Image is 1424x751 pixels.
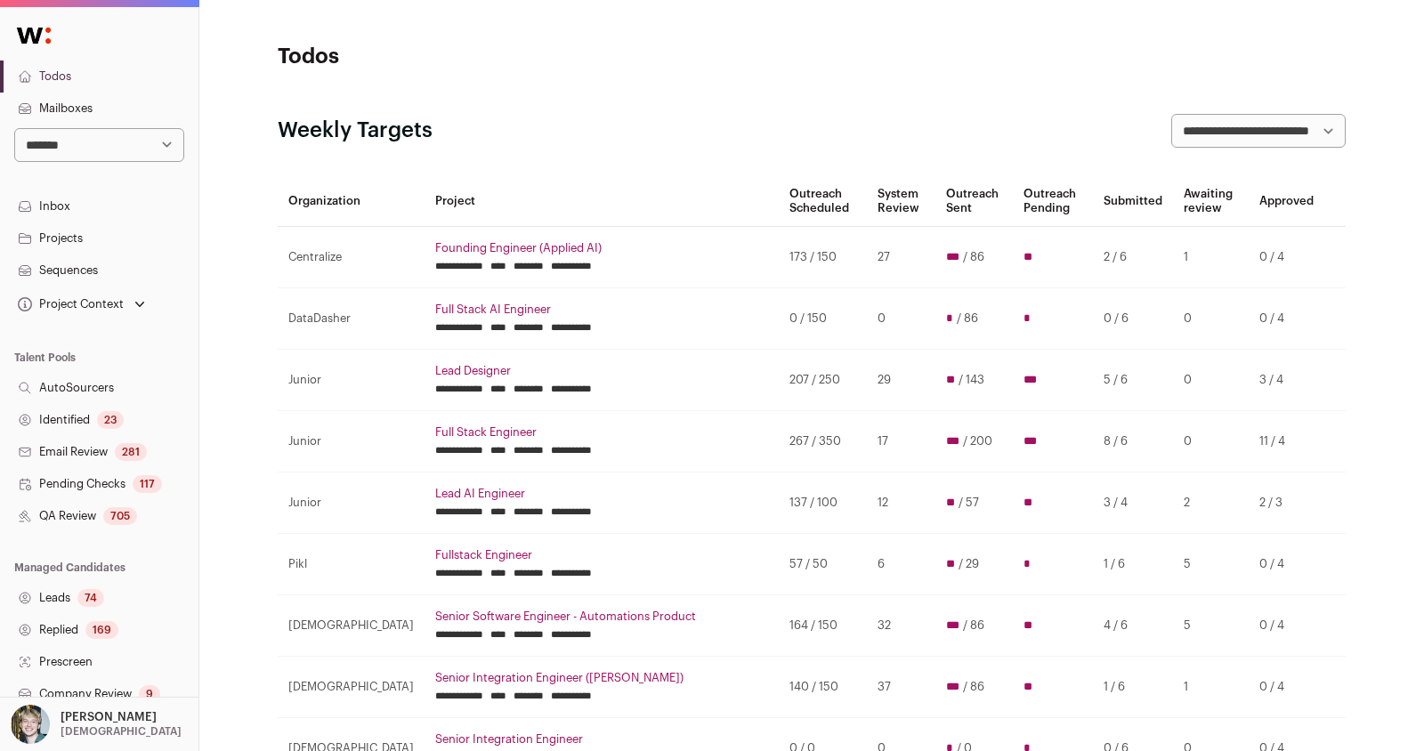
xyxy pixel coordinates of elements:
span: / 29 [959,557,979,571]
td: 12 [867,472,935,534]
td: 29 [867,350,935,411]
span: / 86 [963,618,984,633]
span: / 57 [959,496,979,510]
button: Open dropdown [7,705,185,744]
td: 0 / 4 [1249,227,1324,288]
th: Outreach Scheduled [779,176,867,227]
a: Fullstack Engineer [435,548,768,562]
td: Junior [278,411,425,472]
td: 0 / 150 [779,288,867,350]
p: [DEMOGRAPHIC_DATA] [61,724,182,739]
td: 27 [867,227,935,288]
td: 37 [867,657,935,718]
td: 140 / 150 [779,657,867,718]
td: Junior [278,350,425,411]
th: Outreach Sent [935,176,1013,227]
a: Senior Software Engineer - Automations Product [435,610,768,624]
img: 6494470-medium_jpg [11,705,50,744]
a: Full Stack Engineer [435,425,768,440]
td: [DEMOGRAPHIC_DATA] [278,595,425,657]
span: / 86 [957,311,978,326]
th: Awaiting review [1173,176,1249,227]
div: 117 [133,475,162,493]
td: 0 / 4 [1249,534,1324,595]
td: 0 [1173,350,1249,411]
td: 0 / 4 [1249,657,1324,718]
button: Open dropdown [14,292,149,317]
div: 705 [103,507,137,525]
td: 5 [1173,534,1249,595]
div: 9 [139,685,160,703]
a: Senior Integration Engineer ([PERSON_NAME]) [435,671,768,685]
th: Approved [1249,176,1324,227]
img: Wellfound [7,18,61,53]
td: 11 / 4 [1249,411,1324,472]
th: Submitted [1093,176,1173,227]
td: 207 / 250 [779,350,867,411]
span: / 86 [963,250,984,264]
div: 169 [85,621,118,639]
td: Junior [278,472,425,534]
td: Centralize [278,227,425,288]
td: 0 [867,288,935,350]
td: Pikl [278,534,425,595]
p: [PERSON_NAME] [61,710,157,724]
a: Senior Integration Engineer [435,732,768,747]
td: 5 / 6 [1093,350,1173,411]
td: 6 [867,534,935,595]
td: 1 [1173,657,1249,718]
td: 164 / 150 [779,595,867,657]
span: / 86 [963,680,984,694]
div: 23 [97,411,124,429]
td: 17 [867,411,935,472]
a: Full Stack AI Engineer [435,303,768,317]
a: Founding Engineer (Applied AI) [435,241,768,255]
th: Outreach Pending [1013,176,1093,227]
td: [DEMOGRAPHIC_DATA] [278,657,425,718]
div: Project Context [14,297,124,311]
td: 0 / 6 [1093,288,1173,350]
td: 2 / 3 [1249,472,1324,534]
td: 57 / 50 [779,534,867,595]
div: 281 [115,443,147,461]
a: Lead Designer [435,364,768,378]
th: Organization [278,176,425,227]
td: 0 [1173,411,1249,472]
td: 1 / 6 [1093,657,1173,718]
th: System Review [867,176,935,227]
td: 3 / 4 [1093,472,1173,534]
span: / 143 [959,373,984,387]
td: 1 / 6 [1093,534,1173,595]
td: 137 / 100 [779,472,867,534]
h2: Weekly Targets [278,117,433,145]
td: 5 [1173,595,1249,657]
a: Lead AI Engineer [435,487,768,501]
h1: Todos [278,43,634,71]
td: 1 [1173,227,1249,288]
td: 267 / 350 [779,411,867,472]
td: 0 [1173,288,1249,350]
span: / 200 [963,434,992,448]
td: 2 [1173,472,1249,534]
td: 0 / 4 [1249,288,1324,350]
td: 2 / 6 [1093,227,1173,288]
td: 4 / 6 [1093,595,1173,657]
td: 3 / 4 [1249,350,1324,411]
td: DataDasher [278,288,425,350]
td: 173 / 150 [779,227,867,288]
td: 0 / 4 [1249,595,1324,657]
td: 8 / 6 [1093,411,1173,472]
td: 32 [867,595,935,657]
th: Project [425,176,779,227]
div: 74 [77,589,104,607]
